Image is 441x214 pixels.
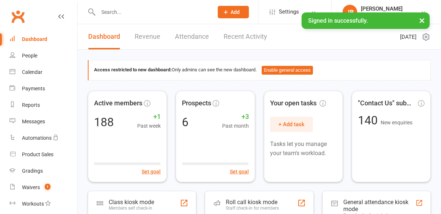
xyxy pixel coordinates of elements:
a: Calendar [10,64,77,80]
a: Messages [10,113,77,130]
a: People [10,48,77,64]
div: Calendar [22,69,42,75]
span: 140 [358,113,381,127]
button: Set goal [142,168,161,176]
span: +3 [222,112,249,122]
span: Active members [94,98,142,109]
span: [DATE] [400,33,416,41]
div: People [22,53,37,59]
a: Dashboard [88,24,120,49]
div: Automations [22,135,52,141]
div: Staff check-in for members [226,206,279,211]
a: Gradings [10,163,77,179]
span: Add [231,9,240,15]
a: Product Sales [10,146,77,163]
span: 1 [45,184,51,190]
a: Clubworx [9,7,27,26]
a: Revenue [135,24,160,49]
div: Reports [22,102,40,108]
input: Search... [96,7,208,17]
span: Past month [222,122,249,130]
a: Waivers 1 [10,179,77,196]
div: Waivers [22,184,40,190]
div: Messages [22,119,45,124]
div: Dashboard [22,36,47,42]
span: "Contact Us" submissions [358,98,416,109]
span: Signed in successfully. [308,17,368,24]
div: [PERSON_NAME] [361,5,412,12]
button: Enable general access [262,66,313,75]
a: Attendance [175,24,209,49]
div: Payments [22,86,45,91]
p: Tasks let you manage your team's workload. [270,139,337,158]
a: Payments [10,80,77,97]
strong: Access restricted to new dashboard: [94,67,172,72]
span: Past week [137,122,161,130]
div: Roll call kiosk mode [226,199,279,206]
div: Only admins can see the new dashboard. [94,66,425,75]
button: × [415,12,429,28]
span: Prospects [182,98,211,109]
div: Gradings [22,168,43,174]
span: New enquiries [381,120,412,125]
span: Settings [279,4,299,20]
div: Moranbah Martial Arts [361,12,412,19]
button: Add [218,6,249,18]
a: Automations [10,130,77,146]
div: Class kiosk mode [109,199,154,206]
a: Dashboard [10,31,77,48]
div: Product Sales [22,151,53,157]
div: 6 [182,116,188,128]
a: Recent Activity [224,24,267,49]
span: +1 [137,112,161,122]
div: Members self check-in [109,206,154,211]
button: + Add task [270,117,313,132]
div: JB [343,5,357,19]
span: Your open tasks [270,98,326,109]
button: Set goal [230,168,249,176]
a: Workouts [10,196,77,212]
a: Reports [10,97,77,113]
div: Workouts [22,201,44,207]
div: 188 [94,116,114,128]
div: General attendance kiosk mode [343,199,415,213]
